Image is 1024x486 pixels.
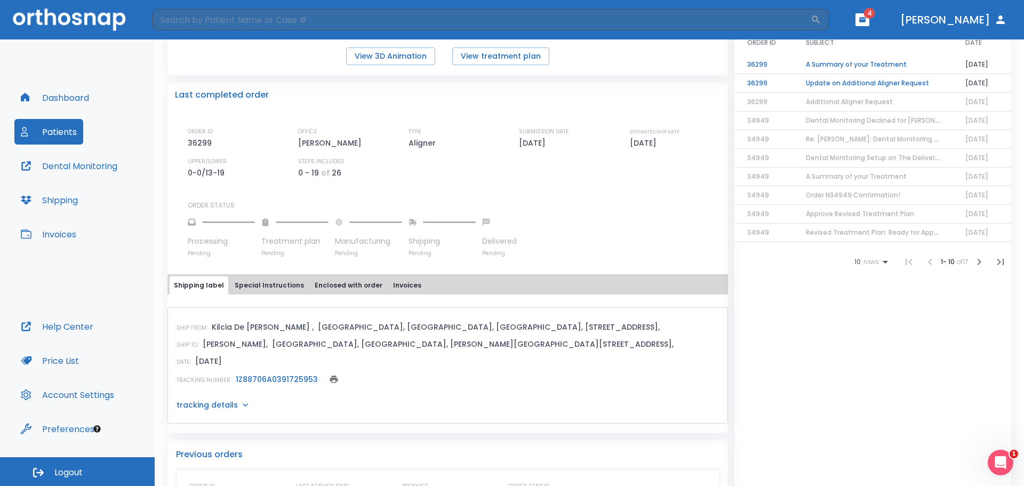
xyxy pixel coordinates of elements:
p: Shipping [409,236,476,247]
span: A Summary of your Treatment [806,172,907,181]
span: 34949 [747,228,769,237]
p: Manufacturing [335,236,402,247]
td: A Summary of your Treatment [793,55,953,74]
p: Last completed order [175,89,269,101]
p: Previous orders [176,448,719,461]
p: SHIP TO: [177,340,198,350]
span: Dental Monitoring Declined for [PERSON_NAME] (Case ID 13705) [806,116,1014,125]
td: [DATE] [953,55,1011,74]
span: rows [861,258,879,266]
button: Shipping label [170,276,228,294]
span: 10 [854,258,861,266]
span: Revised Treatment Plan: Ready for Approval [806,228,950,237]
p: TYPE [409,127,421,137]
span: DATE [965,38,982,47]
span: 1 - 10 [941,257,956,266]
button: Dental Monitoring [14,153,124,179]
p: [PERSON_NAME], [203,338,268,350]
button: Special Instructions [230,276,308,294]
button: Account Settings [14,382,121,408]
span: 34949 [747,134,769,144]
span: ORDER ID [747,38,776,47]
p: [DATE] [519,137,549,149]
p: Aligner [409,137,439,149]
p: [DATE] [195,355,222,368]
button: Patients [14,119,83,145]
button: Invoices [389,276,426,294]
span: of 17 [956,257,969,266]
p: ESTIMATED SHIP DATE [630,127,679,137]
div: tabs [170,276,726,294]
p: Pending [335,249,402,257]
input: Search by Patient Name or Case # [153,9,811,30]
span: 36299 [747,97,767,106]
p: Pending [188,249,255,257]
iframe: Intercom live chat [988,450,1013,475]
p: tracking details [177,400,238,410]
button: Invoices [14,221,83,247]
a: 1Z88706A0391725953 [236,374,318,385]
div: Tooltip anchor [92,424,102,434]
span: [DATE] [965,228,988,237]
p: TRACKING NUMBER: [177,376,231,385]
p: [PERSON_NAME] [298,137,365,149]
button: Preferences [14,416,101,442]
span: Order N34949 Confirmation! [806,190,900,200]
span: 34949 [747,209,769,218]
span: Dental Monitoring Setup on The Delivery Day [806,153,953,162]
span: SUBJECT [806,38,834,47]
p: Pending [261,249,329,257]
p: ORDER ID [188,127,213,137]
button: Dashboard [14,85,95,110]
p: 36299 [188,137,215,149]
span: [DATE] [965,190,988,200]
p: STEPS INCLUDED [298,157,344,166]
p: SHIP FROM: [177,323,207,333]
td: 36299 [734,74,793,93]
p: Kilcia De [PERSON_NAME] , [212,321,314,333]
p: Processing [188,236,255,247]
span: Approve Revised Treatment Plan [806,209,914,218]
td: Update on Additional Aligner Request [793,74,953,93]
span: 34949 [747,190,769,200]
span: 34949 [747,116,769,125]
span: 34949 [747,153,769,162]
button: View 3D Animation [346,47,435,65]
p: 0-0/13-19 [188,166,228,179]
span: Additional Aligner Request [806,97,893,106]
button: Price List [14,348,85,373]
span: 34949 [747,172,769,181]
p: Pending [409,249,476,257]
p: 0 - 19 [298,166,319,179]
span: [DATE] [965,209,988,218]
td: [DATE] [953,74,1011,93]
p: Treatment plan [261,236,329,247]
span: [DATE] [965,172,988,181]
p: UPPER/LOWER [188,157,227,166]
p: 26 [332,166,341,179]
span: Logout [54,467,83,479]
p: Delivered [482,236,517,247]
button: Shipping [14,187,84,213]
td: 36299 [734,55,793,74]
p: SUBMISSION DATE [519,127,569,137]
button: Enclosed with order [310,276,387,294]
button: View treatment plan [452,47,549,65]
button: Help Center [14,314,100,339]
button: print [326,372,341,387]
span: [DATE] [965,116,988,125]
p: [GEOGRAPHIC_DATA], [GEOGRAPHIC_DATA], [GEOGRAPHIC_DATA], [STREET_ADDRESS], [318,321,660,333]
p: DATE: [177,357,191,367]
p: Pending [482,249,517,257]
p: OFFICE [298,127,317,137]
span: [DATE] [965,134,988,144]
